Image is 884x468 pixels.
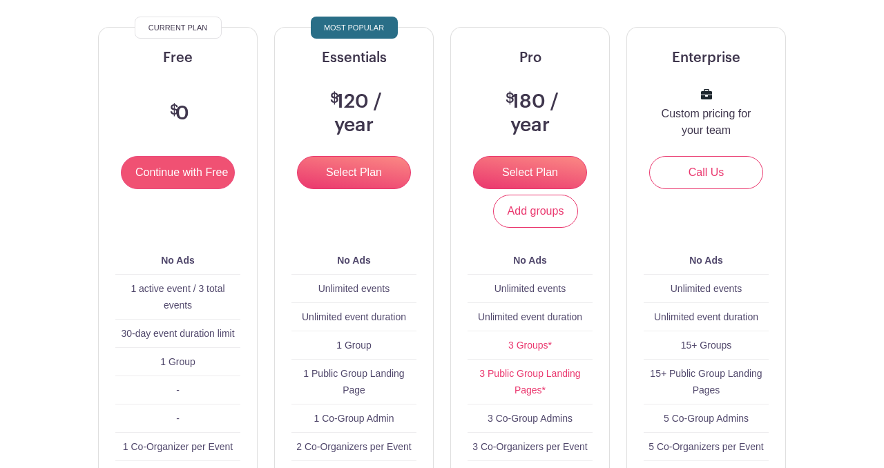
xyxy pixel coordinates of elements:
b: No Ads [161,255,194,266]
a: Add groups [493,195,579,228]
h5: Pro [468,50,593,66]
h5: Free [115,50,240,66]
a: 3 Groups* [508,340,552,351]
span: Unlimited events [494,283,566,294]
input: Select Plan [297,156,411,189]
span: 1 active event / 3 total events [131,283,224,311]
span: 1 Group [160,356,195,367]
span: Unlimited event duration [302,311,406,322]
span: 15+ Public Group Landing Pages [650,368,762,396]
span: $ [330,92,339,106]
h3: 120 / year [308,90,400,137]
span: 15+ Groups [681,340,732,351]
span: - [176,384,180,396]
span: Most Popular [324,19,384,36]
b: No Ads [337,255,370,266]
span: Unlimited events [671,283,742,294]
span: 1 Co-Organizer per Event [123,441,233,452]
span: 30-day event duration limit [121,328,234,339]
span: 5 Co-Organizers per Event [648,441,764,452]
h3: 0 [166,102,189,126]
input: Continue with Free [121,156,235,189]
span: 5 Co-Group Admins [664,413,749,424]
span: 3 Co-Group Admins [488,413,573,424]
span: 3 Co-Organizers per Event [472,441,588,452]
span: 1 Public Group Landing Page [303,368,404,396]
h5: Enterprise [644,50,769,66]
span: 1 Co-Group Admin [314,413,394,424]
span: Unlimited event duration [654,311,758,322]
a: Call Us [649,156,763,189]
span: Current Plan [148,19,207,36]
p: Custom pricing for your team [660,106,752,139]
span: $ [506,92,515,106]
span: $ [170,104,179,117]
input: Select Plan [473,156,587,189]
span: - [176,413,180,424]
span: 1 Group [336,340,372,351]
b: No Ads [689,255,722,266]
span: Unlimited events [318,283,390,294]
h3: 180 / year [484,90,576,137]
b: No Ads [513,255,546,266]
a: 3 Public Group Landing Pages* [479,368,580,396]
h5: Essentials [291,50,416,66]
span: Unlimited event duration [478,311,582,322]
span: 2 Co-Organizers per Event [296,441,412,452]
